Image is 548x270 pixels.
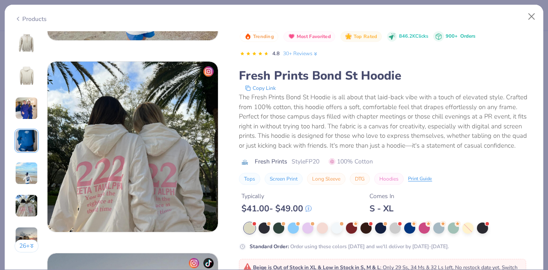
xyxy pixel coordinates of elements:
[460,33,475,39] span: Orders
[203,258,214,268] img: tiktok-icon.png
[15,227,38,250] img: User generated content
[15,162,38,185] img: User generated content
[283,31,335,42] button: Badge Button
[369,192,394,201] div: Comes In
[354,34,378,39] span: Top Rated
[250,243,289,250] strong: Standard Order :
[524,9,540,25] button: Close
[329,157,373,166] span: 100% Cotton
[239,68,533,84] div: Fresh Prints Bond St Hoodie
[241,192,312,201] div: Typically
[350,173,370,185] button: DTG
[446,33,475,40] div: 900+
[48,62,218,232] img: 4aeb23c8-f387-433a-a50a-c1a029f18548
[16,65,37,86] img: Back
[239,173,260,185] button: Tops
[15,240,39,252] button: 26+
[253,34,274,39] span: Trending
[288,33,295,40] img: Most Favorited sort
[15,194,38,217] img: User generated content
[16,33,37,53] img: Front
[15,15,47,24] div: Products
[255,157,287,166] span: Fresh Prints
[244,33,251,40] img: Trending sort
[292,157,319,166] span: Style FP20
[15,97,38,120] img: User generated content
[307,173,345,185] button: Long Sleeve
[239,159,250,166] img: brand logo
[265,173,303,185] button: Screen Print
[345,33,352,40] img: Top Rated sort
[240,47,269,61] div: 4.8 Stars
[283,50,319,57] a: 30+ Reviews
[250,243,449,250] div: Order using these colors [DATE] and we'll deliver by [DATE]-[DATE].
[15,129,38,152] img: User generated content
[189,258,199,268] img: insta-icon.png
[241,203,312,214] div: $ 41.00 - $ 49.00
[399,33,428,40] span: 846.2K Clicks
[239,92,533,150] div: The Fresh Prints Bond St Hoodie is all about that laid-back vibe with a touch of elevated style. ...
[340,31,381,42] button: Badge Button
[374,173,404,185] button: Hoodies
[369,203,394,214] div: S - XL
[272,50,280,57] span: 4.8
[203,66,214,77] img: insta-icon.png
[240,31,278,42] button: Badge Button
[408,175,432,183] div: Print Guide
[242,84,278,92] button: copy to clipboard
[297,34,331,39] span: Most Favorited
